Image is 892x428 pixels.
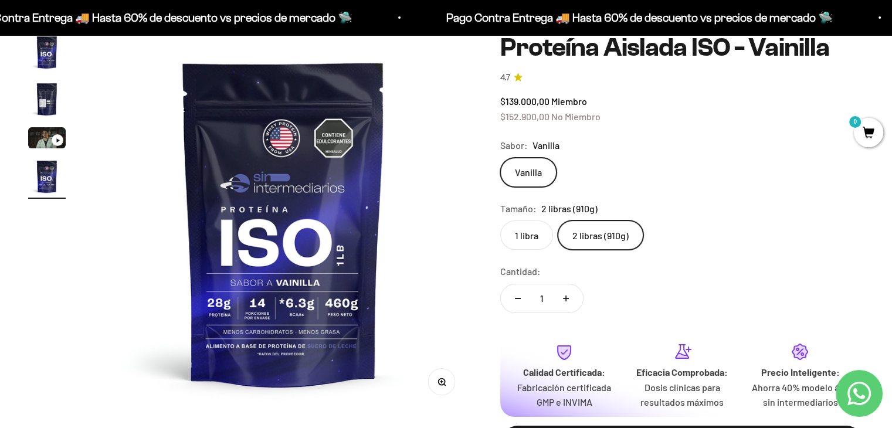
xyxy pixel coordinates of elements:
[500,72,510,84] span: 4.7
[848,115,862,129] mark: 0
[854,127,883,140] a: 0
[500,33,864,62] h1: Proteína Aislada ISO - Vainilla
[551,96,587,107] span: Miembro
[500,264,541,279] label: Cantidad:
[514,380,613,410] p: Fabricación certificada GMP e INVIMA
[28,158,66,199] button: Ir al artículo 4
[28,80,66,121] button: Ir al artículo 2
[28,158,66,195] img: Proteína Aislada ISO - Vainilla
[28,33,66,74] button: Ir al artículo 1
[28,127,66,152] button: Ir al artículo 3
[636,366,728,378] strong: Eficacia Comprobada:
[500,111,550,122] span: $152.900,00
[500,201,537,216] legend: Tamaño:
[28,33,66,71] img: Proteína Aislada ISO - Vainilla
[761,366,839,378] strong: Precio Inteligente:
[500,138,528,153] legend: Sabor:
[541,201,598,216] span: 2 libras (910g)
[28,80,66,118] img: Proteína Aislada ISO - Vainilla
[500,72,864,84] a: 4.74.7 de 5.0 estrellas
[551,111,601,122] span: No Miembro
[533,138,559,153] span: Vanilla
[94,33,473,412] img: Proteína Aislada ISO - Vainilla
[523,366,605,378] strong: Calidad Certificada:
[500,96,550,107] span: $139.000,00
[549,284,583,312] button: Aumentar cantidad
[444,8,830,27] p: Pago Contra Entrega 🚚 Hasta 60% de descuento vs precios de mercado 🛸
[633,380,732,410] p: Dosis clínicas para resultados máximos
[751,380,850,410] p: Ahorra 40% modelo ágil sin intermediarios
[501,284,535,312] button: Reducir cantidad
